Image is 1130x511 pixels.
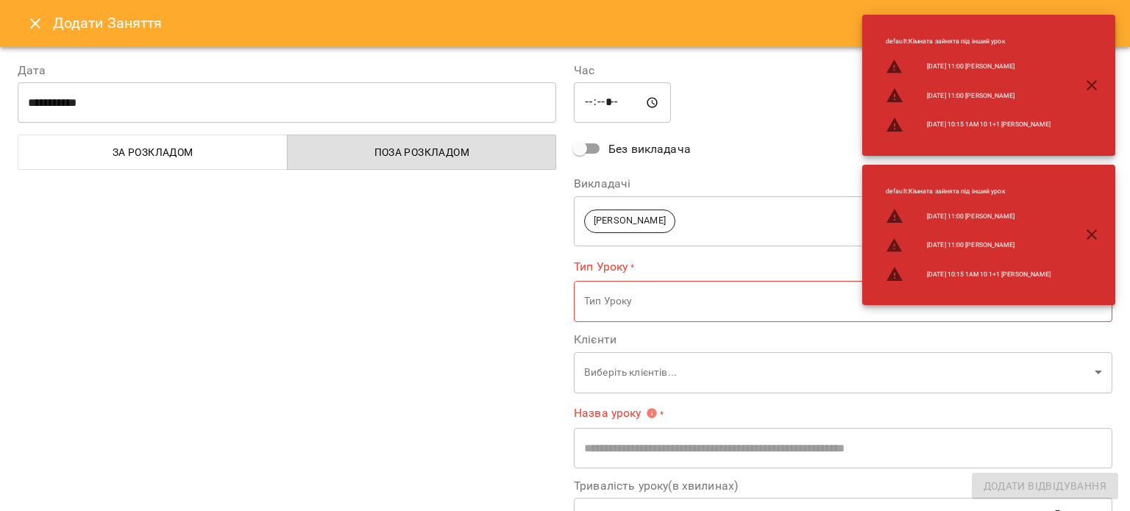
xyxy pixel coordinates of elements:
div: [PERSON_NAME] [574,196,1112,246]
button: Close [18,6,53,41]
li: [DATE] 11:00 [PERSON_NAME] [874,201,1062,231]
span: Поза розкладом [296,143,548,161]
label: Викладачі [574,178,1112,190]
li: [DATE] 10:15 1АМ10 1+1 [PERSON_NAME] [874,110,1062,140]
h6: Додати Заняття [53,12,1112,35]
p: Виберіть клієнтів... [584,365,1089,380]
svg: Вкажіть назву уроку або виберіть клієнтів [646,407,658,419]
li: default : Кімната зайнята під інший урок [874,31,1062,52]
li: [DATE] 11:00 [PERSON_NAME] [874,81,1062,110]
button: Поза розкладом [287,135,557,170]
label: Дата [18,65,556,76]
p: Тип Уроку [584,294,1089,309]
label: Час [574,65,1112,76]
li: [DATE] 11:00 [PERSON_NAME] [874,52,1062,82]
li: [DATE] 11:00 [PERSON_NAME] [874,231,1062,260]
label: Тип Уроку [574,258,1112,275]
li: [DATE] 10:15 1АМ10 1+1 [PERSON_NAME] [874,260,1062,289]
div: Тип Уроку [574,281,1112,323]
label: Тривалість уроку(в хвилинах) [574,480,1112,492]
label: Клієнти [574,334,1112,346]
div: Виберіть клієнтів... [574,351,1112,393]
span: Без викладача [608,140,691,158]
button: За розкладом [18,135,288,170]
span: [PERSON_NAME] [585,214,675,228]
span: За розкладом [27,143,279,161]
span: Назва уроку [574,407,658,419]
li: default : Кімната зайнята під інший урок [874,181,1062,202]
